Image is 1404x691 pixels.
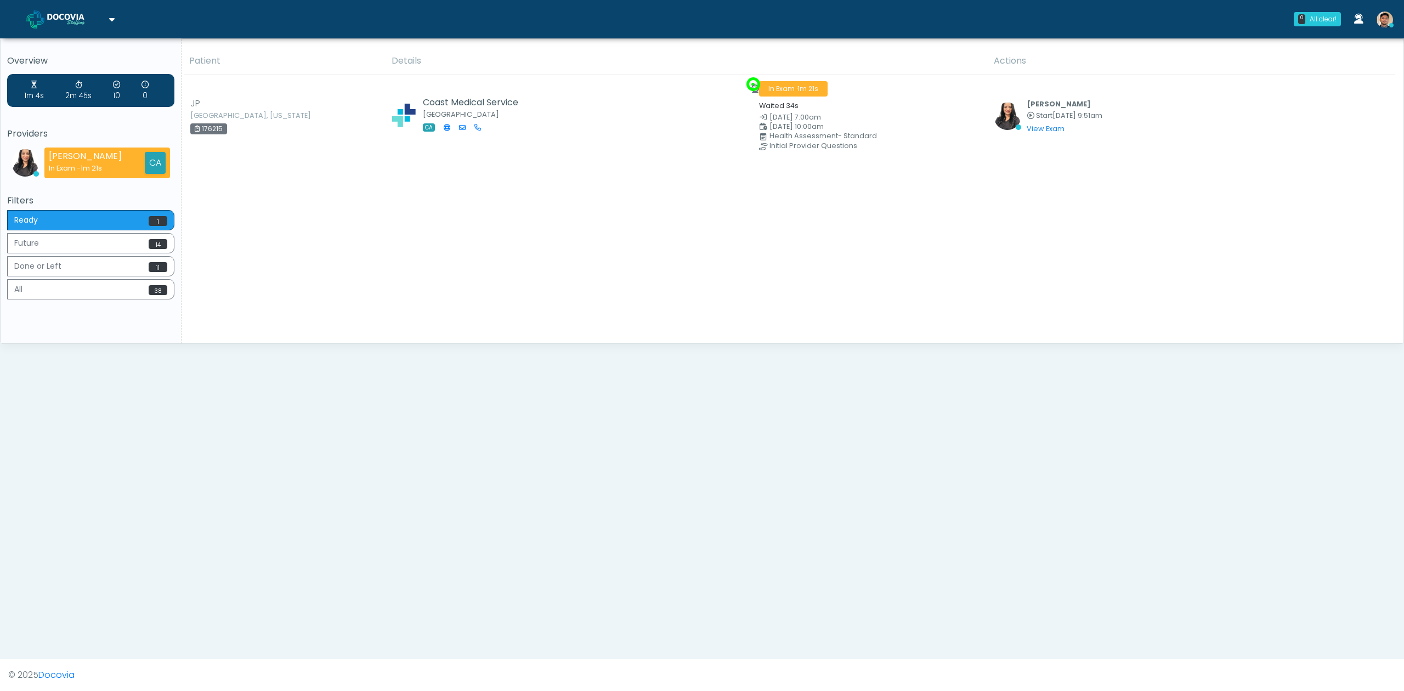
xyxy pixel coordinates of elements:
[190,97,200,110] span: JP
[113,80,120,101] div: 10
[797,84,818,93] span: 1m 21s
[49,163,122,173] div: In Exam -
[1027,112,1102,120] small: Started at
[190,112,251,119] small: [GEOGRAPHIC_DATA], [US_STATE]
[390,101,417,129] img: Taylor Reeves
[1310,14,1337,24] div: All clear!
[759,101,799,110] small: Waited 34s
[769,143,992,149] div: Initial Provider Questions
[7,256,174,276] button: Done or Left11
[994,103,1021,130] img: Viral Patel
[65,80,92,101] div: 2m 45s
[149,262,167,272] span: 11
[1052,111,1102,120] span: [DATE] 9:51am
[190,123,227,134] div: 176215
[81,163,102,173] span: 1m 21s
[26,10,44,29] img: Docovia
[769,122,824,131] span: [DATE] 10:00am
[7,196,174,206] h5: Filters
[1377,12,1393,28] img: Kenner Medina
[769,133,992,139] div: Health Assessment- Standard
[49,150,122,162] strong: [PERSON_NAME]
[1036,111,1052,120] span: Start
[7,210,174,302] div: Basic example
[423,110,499,119] small: [GEOGRAPHIC_DATA]
[141,80,149,101] div: 0
[759,81,828,97] span: In Exam ·
[759,114,981,121] small: Date Created
[769,112,821,122] span: [DATE] 7:00am
[1287,8,1348,31] a: 0 All clear!
[1027,99,1091,109] b: [PERSON_NAME]
[423,98,518,107] h5: Coast Medical Service
[38,669,75,681] a: Docovia
[183,48,385,75] th: Patient
[149,239,167,249] span: 14
[24,80,44,101] div: 1m 4s
[987,48,1395,75] th: Actions
[759,123,981,131] small: Scheduled Time
[7,233,174,253] button: Future14
[145,152,166,174] div: CA
[7,129,174,139] h5: Providers
[47,14,102,25] img: Docovia
[26,1,115,37] a: Docovia
[7,279,174,299] button: All38
[12,149,39,177] img: Viral Patel
[1298,14,1305,24] div: 0
[385,48,988,75] th: Details
[7,56,174,66] h5: Overview
[1027,124,1065,133] a: View Exam
[149,216,167,226] span: 1
[423,123,435,132] span: CA
[7,210,174,230] button: Ready1
[149,285,167,295] span: 38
